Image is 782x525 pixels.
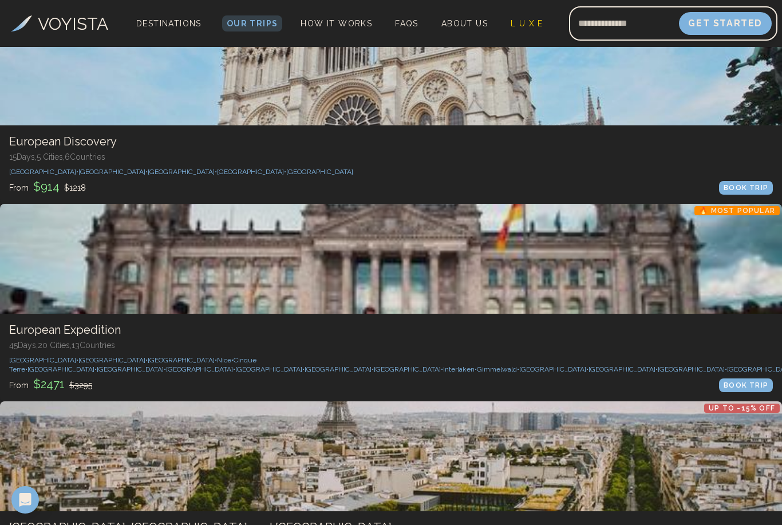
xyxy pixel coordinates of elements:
span: [GEOGRAPHIC_DATA] • [519,365,589,373]
span: [GEOGRAPHIC_DATA] • [148,168,217,176]
p: 15 Days, 5 Cities, 6 Countr ies [9,151,773,163]
span: Gimmelwald • [477,365,519,373]
span: [GEOGRAPHIC_DATA] • [217,168,286,176]
p: Up to -15% OFF [704,404,780,413]
span: About Us [441,19,488,28]
span: [GEOGRAPHIC_DATA] • [235,365,305,373]
a: Our Trips [222,15,283,31]
span: [GEOGRAPHIC_DATA] • [97,365,166,373]
span: How It Works [301,19,372,28]
span: [GEOGRAPHIC_DATA] • [9,168,78,176]
span: [GEOGRAPHIC_DATA] • [658,365,727,373]
a: About Us [437,15,492,31]
span: Interlaken • [443,365,477,373]
span: $ 914 [31,180,62,194]
a: L U X E [506,15,548,31]
div: Open Intercom Messenger [11,486,39,514]
div: BOOK TRIP [719,378,773,392]
span: [GEOGRAPHIC_DATA] • [148,356,217,364]
div: BOOK TRIP [719,181,773,195]
a: VOYISTA [11,11,108,37]
span: [GEOGRAPHIC_DATA] • [374,365,443,373]
span: Our Trips [227,19,278,28]
span: [GEOGRAPHIC_DATA] [286,168,353,176]
span: Nice • [217,356,234,364]
p: 🔥 Most Popular [694,206,780,215]
input: Email address [569,10,679,37]
span: [GEOGRAPHIC_DATA] • [589,365,658,373]
h3: European Expedition [9,323,773,337]
a: How It Works [296,15,377,31]
span: [GEOGRAPHIC_DATA] • [78,168,148,176]
span: L U X E [511,19,543,28]
button: Get Started [679,12,772,35]
h3: VOYISTA [38,11,108,37]
p: From [9,179,86,195]
p: From [9,376,92,392]
span: $ 1218 [64,183,86,192]
span: [GEOGRAPHIC_DATA] • [78,356,148,364]
span: FAQs [395,19,418,28]
h3: European Discovery [9,135,773,149]
a: FAQs [390,15,423,31]
img: Voyista Logo [11,15,32,31]
span: Destinations [132,14,206,48]
span: [GEOGRAPHIC_DATA] • [27,365,97,373]
span: [GEOGRAPHIC_DATA] • [9,356,78,364]
span: [GEOGRAPHIC_DATA] • [305,365,374,373]
span: $ 2471 [31,377,67,391]
span: $ 3295 [69,381,92,390]
p: 45 Days, 20 Cities, 13 Countr ies [9,340,773,351]
span: [GEOGRAPHIC_DATA] • [166,365,235,373]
